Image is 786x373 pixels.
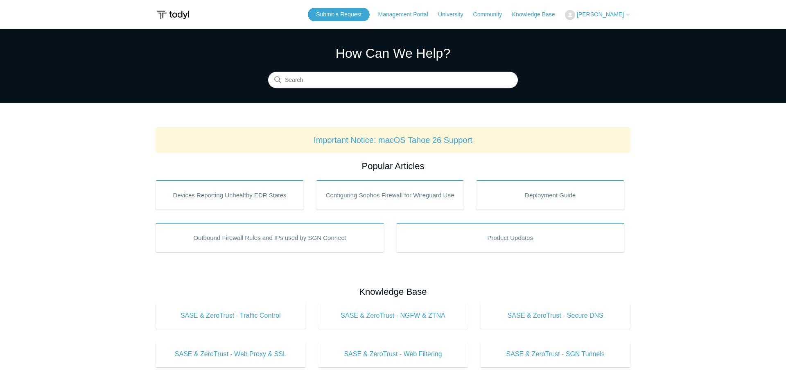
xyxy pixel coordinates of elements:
a: Community [473,10,510,19]
h2: Popular Articles [156,159,630,173]
a: SASE & ZeroTrust - Web Proxy & SSL [156,341,306,367]
a: Deployment Guide [476,180,624,210]
span: SASE & ZeroTrust - Traffic Control [168,311,294,321]
a: SASE & ZeroTrust - Traffic Control [156,303,306,329]
span: SASE & ZeroTrust - NGFW & ZTNA [330,311,456,321]
span: SASE & ZeroTrust - Web Filtering [330,349,456,359]
a: Important Notice: macOS Tahoe 26 Support [314,136,472,145]
span: SASE & ZeroTrust - SGN Tunnels [492,349,618,359]
img: Todyl Support Center Help Center home page [156,7,190,23]
a: SASE & ZeroTrust - SGN Tunnels [480,341,630,367]
input: Search [268,72,518,88]
a: Outbound Firewall Rules and IPs used by SGN Connect [156,223,384,252]
a: Product Updates [396,223,625,252]
a: SASE & ZeroTrust - Web Filtering [318,341,468,367]
h1: How Can We Help? [268,43,518,63]
a: SASE & ZeroTrust - Secure DNS [480,303,630,329]
a: Knowledge Base [512,10,563,19]
span: [PERSON_NAME] [577,11,624,18]
h2: Knowledge Base [156,285,630,298]
a: SASE & ZeroTrust - NGFW & ZTNA [318,303,468,329]
a: Submit a Request [308,8,370,21]
button: [PERSON_NAME] [565,10,630,20]
a: University [438,10,471,19]
span: SASE & ZeroTrust - Secure DNS [492,311,618,321]
a: Configuring Sophos Firewall for Wireguard Use [316,180,464,210]
a: Devices Reporting Unhealthy EDR States [156,180,304,210]
span: SASE & ZeroTrust - Web Proxy & SSL [168,349,294,359]
a: Management Portal [378,10,436,19]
